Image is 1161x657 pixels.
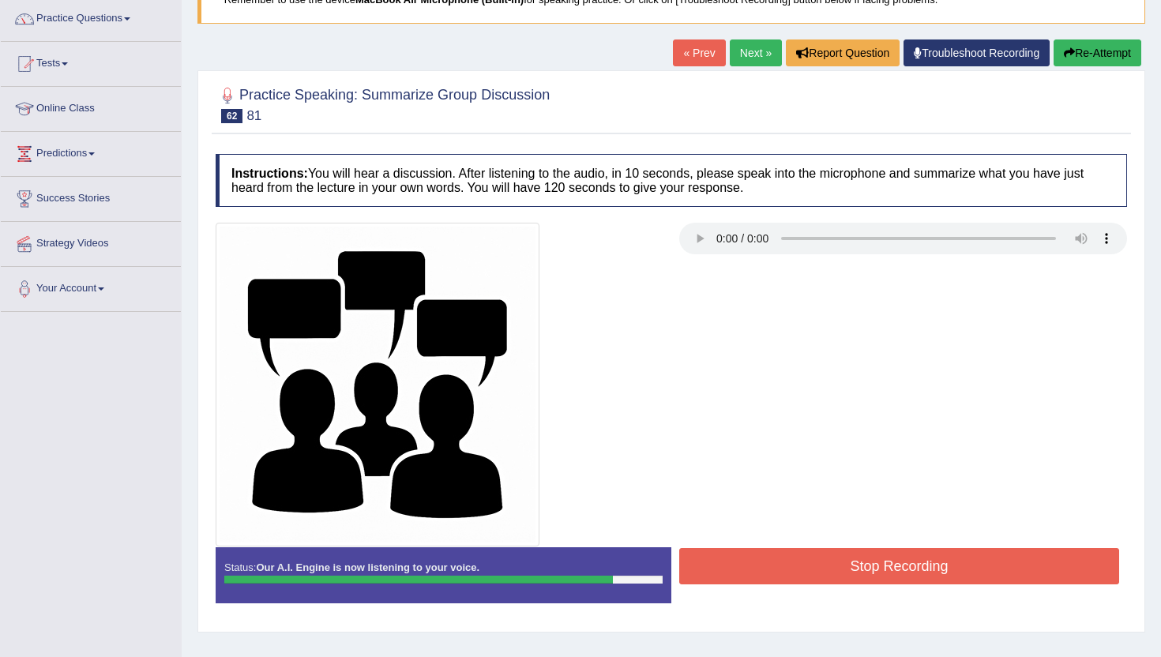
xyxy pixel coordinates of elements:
[231,167,308,180] b: Instructions:
[679,548,1119,584] button: Stop Recording
[1,177,181,216] a: Success Stories
[216,84,550,123] h2: Practice Speaking: Summarize Group Discussion
[673,39,725,66] a: « Prev
[216,547,671,603] div: Status:
[786,39,900,66] button: Report Question
[904,39,1050,66] a: Troubleshoot Recording
[216,154,1127,207] h4: You will hear a discussion. After listening to the audio, in 10 seconds, please speak into the mi...
[1054,39,1141,66] button: Re-Attempt
[256,561,479,573] strong: Our A.I. Engine is now listening to your voice.
[1,222,181,261] a: Strategy Videos
[730,39,782,66] a: Next »
[1,132,181,171] a: Predictions
[1,42,181,81] a: Tests
[221,109,242,123] span: 62
[246,108,261,123] small: 81
[1,87,181,126] a: Online Class
[1,267,181,306] a: Your Account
